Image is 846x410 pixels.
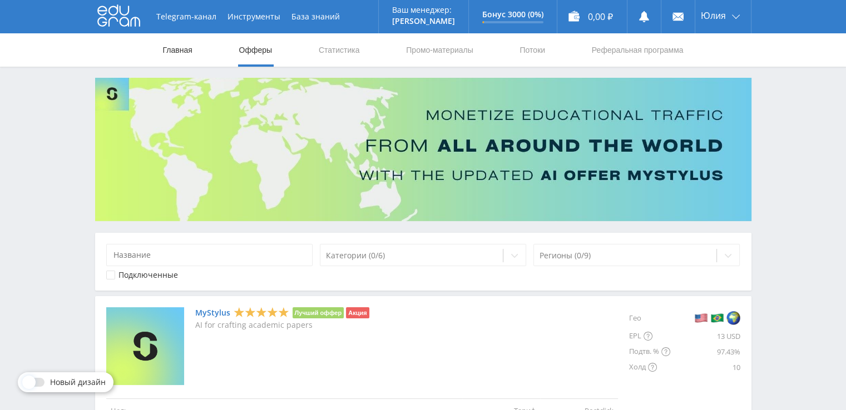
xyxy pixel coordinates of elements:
[234,307,289,318] div: 5 Stars
[162,33,194,67] a: Главная
[591,33,685,67] a: Реферальная программа
[670,344,740,359] div: 97.43%
[670,328,740,344] div: 13 USD
[95,78,751,221] img: Banner
[238,33,274,67] a: Офферы
[195,321,369,329] p: AI for crafting academic papers
[346,307,369,318] li: Акция
[392,17,455,26] p: [PERSON_NAME]
[701,11,726,20] span: Юлия
[392,6,455,14] p: Ваш менеджер:
[629,344,670,359] div: Подтв. %
[518,33,546,67] a: Потоки
[106,244,313,266] input: Название
[629,328,670,344] div: EPL
[318,33,361,67] a: Статистика
[50,378,106,387] span: Новый дизайн
[118,271,178,279] div: Подключенные
[629,307,670,328] div: Гео
[629,359,670,375] div: Холд
[195,308,230,317] a: MyStylus
[106,307,184,385] img: MyStylus
[293,307,344,318] li: Лучший оффер
[670,359,740,375] div: 10
[482,10,543,19] p: Бонус 3000 (0%)
[405,33,474,67] a: Промо-материалы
